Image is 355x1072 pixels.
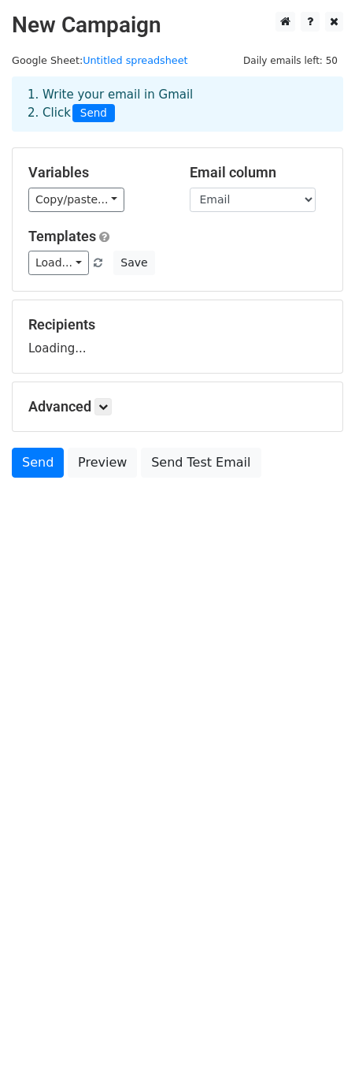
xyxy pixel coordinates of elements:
a: Preview [68,448,137,478]
a: Load... [28,251,89,275]
h5: Variables [28,164,166,181]
a: Templates [28,228,96,244]
h5: Email column [190,164,327,181]
a: Copy/paste... [28,188,124,212]
a: Send Test Email [141,448,261,478]
small: Google Sheet: [12,54,188,66]
h5: Advanced [28,398,327,415]
button: Save [113,251,154,275]
a: Daily emails left: 50 [238,54,343,66]
h5: Recipients [28,316,327,333]
a: Untitled spreadsheet [83,54,187,66]
h2: New Campaign [12,12,343,39]
div: 1. Write your email in Gmail 2. Click [16,86,339,122]
span: Send [72,104,115,123]
a: Send [12,448,64,478]
span: Daily emails left: 50 [238,52,343,69]
div: Loading... [28,316,327,357]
